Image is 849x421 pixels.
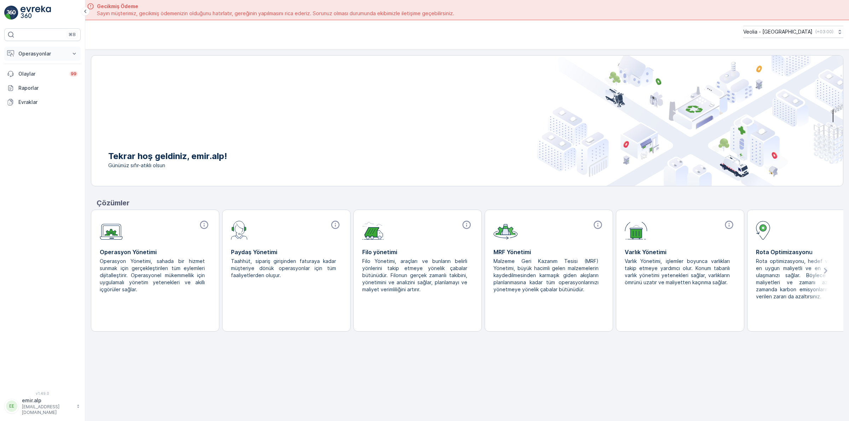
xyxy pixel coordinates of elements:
[22,404,73,415] p: [EMAIL_ADDRESS][DOMAIN_NAME]
[625,248,735,256] p: Varlık Yönetimi
[69,32,76,37] p: ⌘B
[4,47,81,61] button: Operasyonlar
[21,6,51,20] img: logo_light-DOdMpM7g.png
[231,258,336,279] p: Taahhüt, sipariş girişinden faturaya kadar müşteriye dönük operasyonlar için tüm faaliyetlerden o...
[108,162,227,169] span: Gününüz sıfır-atıklı olsun
[97,198,843,208] p: Çözümler
[71,71,76,77] p: 99
[4,397,81,415] button: EEemir.alp[EMAIL_ADDRESS][DOMAIN_NAME]
[18,99,78,106] p: Evraklar
[743,28,813,35] p: Veolia - [GEOGRAPHIC_DATA]
[231,220,248,240] img: module-icon
[231,248,342,256] p: Paydaş Yönetimi
[100,220,123,240] img: module-icon
[18,84,78,92] p: Raporlar
[756,220,770,240] img: module-icon
[4,391,81,396] span: v 1.49.0
[815,29,833,35] p: ( +03:00 )
[97,3,454,10] span: Gecikmiş Ödeme
[6,400,17,412] div: EE
[362,220,384,240] img: module-icon
[743,26,843,38] button: Veolia - [GEOGRAPHIC_DATA](+03:00)
[100,248,210,256] p: Operasyon Yönetimi
[362,248,473,256] p: Filo yönetimi
[100,258,205,293] p: Operasyon Yönetimi, sahada bir hizmet sunmak için gerçekleştirilen tüm eylemleri dijitalleştirir....
[108,151,227,162] p: Tekrar hoş geldiniz, emir.alp!
[4,67,81,81] a: Olaylar99
[625,258,730,286] p: Varlık Yönetimi, işlemler boyunca varlıkları takip etmeye yardımcı olur. Konum tabanlı varlık yön...
[493,248,604,256] p: MRF Yönetimi
[4,81,81,95] a: Raporlar
[493,258,599,293] p: Malzeme Geri Kazanım Tesisi (MRF) Yönetimi, büyük hacimli gelen malzemelerin kaydedilmesinden kar...
[18,70,65,77] p: Olaylar
[4,95,81,109] a: Evraklar
[4,6,18,20] img: logo
[22,397,73,404] p: emir.alp
[537,55,843,186] img: city illustration
[18,50,67,57] p: Operasyonlar
[625,220,647,240] img: module-icon
[493,220,518,240] img: module-icon
[362,258,467,293] p: Filo Yönetimi, araçları ve bunların belirli yönlerini takip etmeye yönelik çabalar bütünüdür. Fil...
[97,10,454,17] span: Sayın müşterimiz, gecikmiş ödemenizin olduğunu hatırlatır, gereğinin yapılmasını rica ederiz. Sor...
